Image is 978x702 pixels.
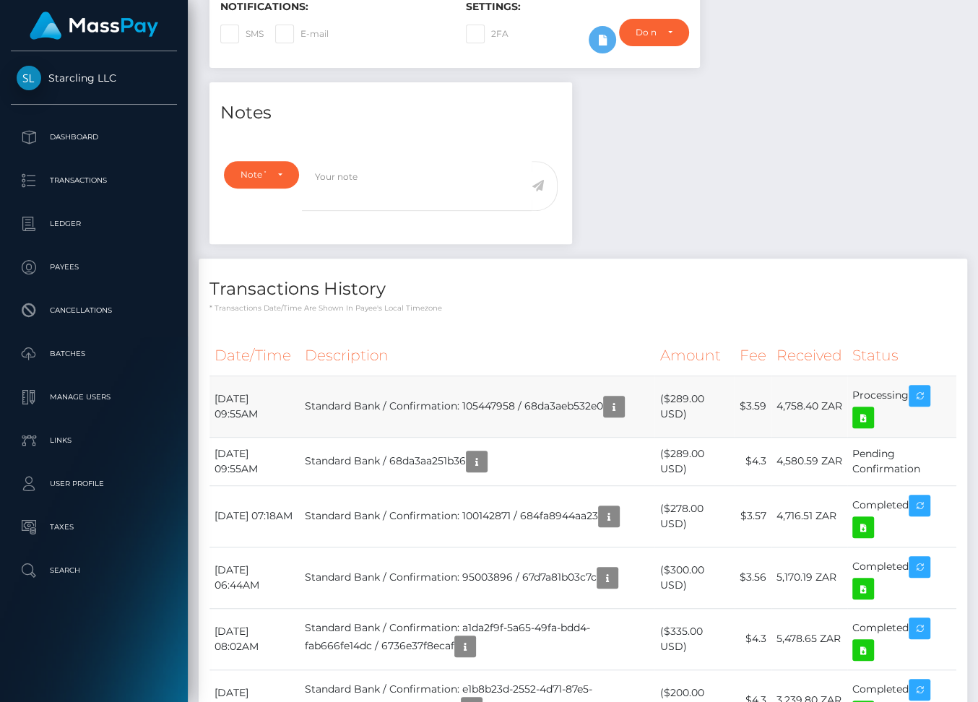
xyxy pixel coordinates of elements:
td: [DATE] 08:02AM [209,608,300,669]
h4: Transactions History [209,277,956,302]
h6: Notifications: [220,1,444,13]
label: E-mail [275,25,329,43]
p: Payees [17,256,171,278]
th: Amount [654,336,734,376]
a: Transactions [11,162,177,199]
button: Note Type [224,161,299,188]
p: Cancellations [17,300,171,321]
p: User Profile [17,473,171,495]
h6: Settings: [466,1,690,13]
td: Standard Bank / Confirmation: 95003896 / 67d7a81b03c7c [300,547,655,608]
div: Do not require [636,27,656,38]
td: 4,758.40 ZAR [771,376,847,437]
p: Links [17,430,171,451]
a: User Profile [11,466,177,502]
td: ($335.00 USD) [654,608,734,669]
td: Standard Bank / Confirmation: a1da2f9f-5a65-49fa-bdd4-fab666fe14dc / 6736e37f8ecaf [300,608,655,669]
td: [DATE] 06:44AM [209,547,300,608]
td: [DATE] 07:18AM [209,485,300,547]
th: Received [771,336,847,376]
a: Links [11,422,177,459]
td: ($278.00 USD) [654,485,734,547]
p: Ledger [17,213,171,235]
p: * Transactions date/time are shown in payee's local timezone [209,303,956,313]
a: Dashboard [11,119,177,155]
p: Manage Users [17,386,171,408]
td: Standard Bank / Confirmation: 105447958 / 68da3aeb532e0 [300,376,655,437]
label: SMS [220,25,264,43]
a: Ledger [11,206,177,242]
a: Cancellations [11,292,177,329]
p: Batches [17,343,171,365]
img: Starcling LLC [17,66,41,90]
td: ($300.00 USD) [654,547,734,608]
td: Completed [847,547,956,608]
a: Payees [11,249,177,285]
div: Note Type [241,169,266,181]
p: Search [17,560,171,581]
td: 4,716.51 ZAR [771,485,847,547]
th: Fee [735,336,771,376]
td: Pending Confirmation [847,437,956,485]
td: Completed [847,485,956,547]
label: 2FA [466,25,509,43]
td: Completed [847,608,956,669]
img: MassPay Logo [30,12,158,40]
button: Do not require [619,19,689,46]
th: Description [300,336,655,376]
td: $3.56 [735,547,771,608]
td: Standard Bank / 68da3aa251b36 [300,437,655,485]
td: ($289.00 USD) [654,437,734,485]
td: 5,170.19 ZAR [771,547,847,608]
td: [DATE] 09:55AM [209,376,300,437]
td: Processing [847,376,956,437]
td: [DATE] 09:55AM [209,437,300,485]
td: $3.59 [735,376,771,437]
td: $3.57 [735,485,771,547]
h4: Notes [220,100,561,126]
a: Taxes [11,509,177,545]
td: Standard Bank / Confirmation: 100142871 / 684fa8944aa23 [300,485,655,547]
a: Search [11,552,177,589]
p: Taxes [17,516,171,538]
td: $4.3 [735,437,771,485]
p: Transactions [17,170,171,191]
td: 4,580.59 ZAR [771,437,847,485]
a: Batches [11,336,177,372]
span: Starcling LLC [11,71,177,84]
td: ($289.00 USD) [654,376,734,437]
th: Status [847,336,956,376]
td: $4.3 [735,608,771,669]
p: Dashboard [17,126,171,148]
th: Date/Time [209,336,300,376]
a: Manage Users [11,379,177,415]
td: 5,478.65 ZAR [771,608,847,669]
